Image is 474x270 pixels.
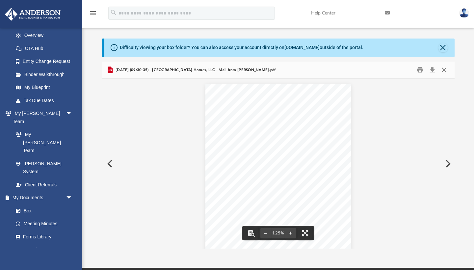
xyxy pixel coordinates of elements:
a: Entity Change Request [9,55,82,68]
button: Previous File [102,154,117,173]
button: Print [413,65,427,75]
button: Close [438,43,448,52]
div: Difficulty viewing your box folder? You can also access your account directly on outside of the p... [120,44,363,51]
button: Zoom out [260,226,271,240]
i: menu [89,9,97,17]
i: search [110,9,117,16]
a: CTA Hub [9,42,82,55]
button: Toggle findbar [244,226,258,240]
img: User Pic [459,8,469,18]
button: Download [427,65,438,75]
a: My [PERSON_NAME] Teamarrow_drop_down [5,107,79,128]
a: Tax Due Dates [9,94,82,107]
a: Binder Walkthrough [9,68,82,81]
button: Zoom in [285,226,296,240]
button: Next File [440,154,455,173]
a: Client Referrals [9,178,79,191]
div: Document Viewer [102,79,455,249]
a: My [PERSON_NAME] Team [9,128,76,157]
div: Current zoom level [271,231,285,235]
span: arrow_drop_down [66,191,79,205]
a: My Documentsarrow_drop_down [5,191,79,204]
button: Enter fullscreen [298,226,312,240]
div: Preview [102,62,455,249]
a: Meeting Minutes [9,217,79,230]
span: arrow_drop_down [66,107,79,121]
button: Close [438,65,450,75]
a: Notarize [9,243,79,256]
a: Box [9,204,76,217]
a: My Blueprint [9,81,79,94]
a: Overview [9,29,82,42]
img: Anderson Advisors Platinum Portal [3,8,63,21]
a: [DOMAIN_NAME] [284,45,320,50]
span: [DATE] (09:30:35) - [GEOGRAPHIC_DATA] Homes, LLC - Mail from [PERSON_NAME].pdf [114,67,276,73]
a: Forms Library [9,230,76,243]
a: [PERSON_NAME] System [9,157,79,178]
div: File preview [102,79,455,249]
a: menu [89,13,97,17]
